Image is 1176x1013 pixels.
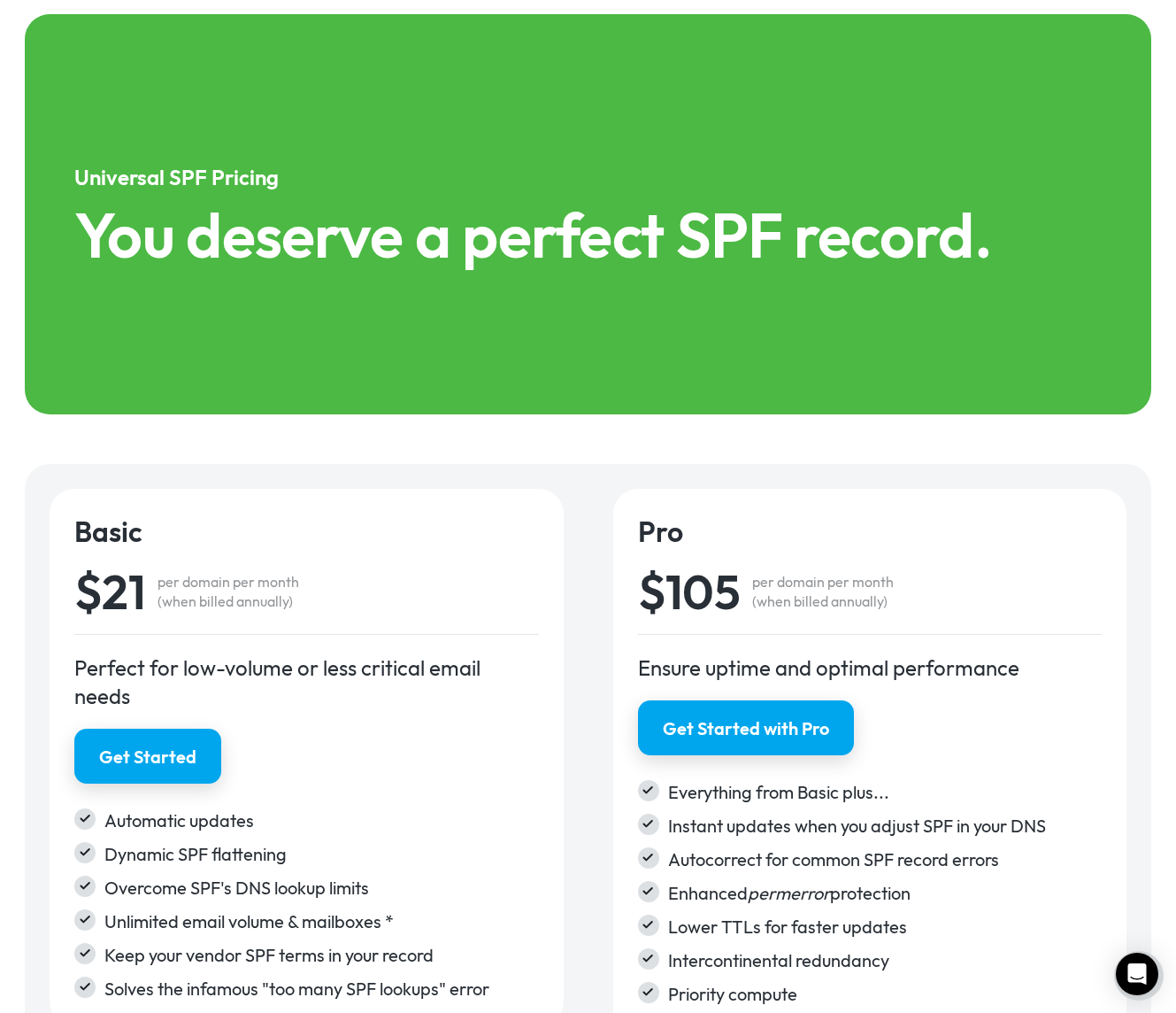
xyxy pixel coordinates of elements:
[752,572,894,611] div: per domain per month (when billed annually)
[99,745,196,769] div: Get Started
[638,568,741,615] div: $105
[638,514,1103,549] h4: Pro
[104,808,539,833] div: Automatic updates
[638,653,1103,682] div: Ensure uptime and optimal performance
[74,568,145,615] div: $21
[104,842,539,867] div: Dynamic SPF flattening
[638,700,854,755] a: Get Started with Pro
[668,780,1103,805] div: Everything from Basic plus...
[74,514,539,549] h4: Basic
[74,653,539,710] div: Perfect for low-volume or less critical email needs
[668,881,1103,906] div: Enhanced protection
[104,909,539,934] div: Unlimited email volume & mailboxes *
[158,572,299,611] div: per domain per month (when billed annually)
[1116,953,1158,995] div: Open Intercom Messenger
[668,948,1103,973] div: Intercontinental redundancy
[104,943,539,968] div: Keep your vendor SPF terms in your record
[104,977,539,1001] div: Solves the infamous "too many SPF lookups" error
[663,716,829,741] div: Get Started with Pro
[748,882,830,904] em: permerror
[74,729,221,784] a: Get Started
[104,876,539,901] div: Overcome SPF's DNS lookup limits
[668,982,1103,1007] div: Priority compute
[668,847,1103,872] div: Autocorrect for common SPF record errors
[74,163,1102,191] h5: Universal SPF Pricing
[668,814,1103,839] div: Instant updates when you adjust SPF in your DNS
[668,915,1103,940] div: Lower TTLs for faster updates
[74,204,1102,266] h1: You deserve a perfect SPF record.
